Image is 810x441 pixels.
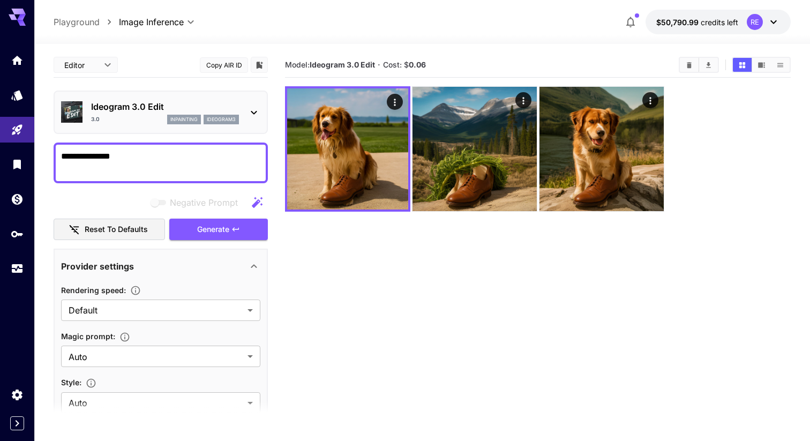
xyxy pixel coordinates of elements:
[61,253,260,279] div: Provider settings
[54,16,119,28] nav: breadcrumb
[197,223,229,236] span: Generate
[699,58,718,72] button: Download All
[64,59,97,71] span: Editor
[11,158,24,171] div: Library
[11,227,24,241] div: API Keys
[412,87,537,211] img: 2Q==
[170,116,198,123] p: inpainting
[515,92,531,108] div: Actions
[54,219,165,241] button: Reset to defaults
[285,60,375,69] span: Model:
[287,88,408,210] img: Z
[310,60,375,69] b: Ideogram 3.0 Edit
[69,397,243,409] span: Auto
[539,87,664,211] img: 2Q==
[679,57,719,73] div: Clear AllDownload All
[200,57,248,73] button: Copy AIR ID
[61,332,115,341] span: Magic prompt :
[11,192,24,206] div: Wallet
[732,57,791,73] div: Show media in grid viewShow media in video viewShow media in list view
[733,58,752,72] button: Show media in grid view
[646,10,791,34] button: $50,790.99299RE
[91,115,100,123] p: 3.0
[254,58,264,71] button: Add to library
[91,100,239,113] p: Ideogram 3.0 Edit
[61,260,134,273] p: Provider settings
[11,262,24,275] div: Usage
[409,60,426,69] b: 0.06
[11,88,24,102] div: Models
[54,16,100,28] a: Playground
[656,17,738,28] div: $50,790.99299
[61,286,126,295] span: Rendering speed :
[680,58,699,72] button: Clear All
[169,219,268,241] button: Generate
[11,388,24,401] div: Settings
[747,14,763,30] div: RE
[148,196,246,209] span: Negative prompts are not compatible with the selected model.
[10,416,24,430] button: Expand sidebar
[69,304,243,317] span: Default
[119,16,184,28] span: Image Inference
[771,58,790,72] button: Show media in list view
[378,58,380,71] p: ·
[701,18,738,27] span: credits left
[170,196,238,209] span: Negative Prompt
[11,120,24,133] div: Playground
[387,94,403,110] div: Actions
[383,60,426,69] span: Cost: $
[752,58,771,72] button: Show media in video view
[69,350,243,363] span: Auto
[656,18,701,27] span: $50,790.99
[11,54,24,67] div: Home
[207,116,236,123] p: ideogram3
[61,378,81,387] span: Style :
[61,96,260,129] div: Ideogram 3.0 Edit3.0inpaintingideogram3
[642,92,658,108] div: Actions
